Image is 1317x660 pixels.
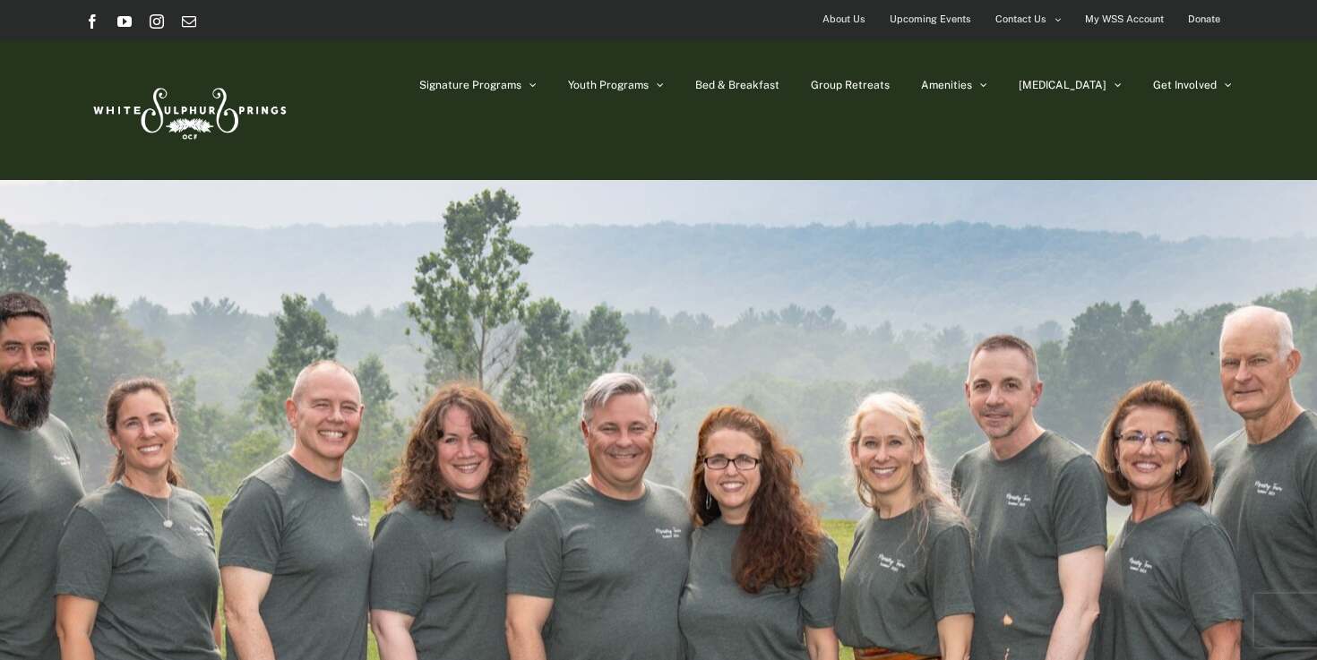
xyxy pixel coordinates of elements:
[182,14,196,29] a: Email
[1153,40,1232,130] a: Get Involved
[568,40,664,130] a: Youth Programs
[419,40,1232,130] nav: Main Menu
[1019,40,1122,130] a: [MEDICAL_DATA]
[1019,80,1106,90] span: [MEDICAL_DATA]
[150,14,164,29] a: Instagram
[995,6,1046,32] span: Contact Us
[921,40,987,130] a: Amenities
[85,14,99,29] a: Facebook
[822,6,865,32] span: About Us
[1153,80,1217,90] span: Get Involved
[921,80,972,90] span: Amenities
[695,80,779,90] span: Bed & Breakfast
[419,40,537,130] a: Signature Programs
[85,68,291,152] img: White Sulphur Springs Logo
[117,14,132,29] a: YouTube
[890,6,971,32] span: Upcoming Events
[1188,6,1220,32] span: Donate
[568,80,649,90] span: Youth Programs
[811,80,890,90] span: Group Retreats
[695,40,779,130] a: Bed & Breakfast
[419,80,521,90] span: Signature Programs
[811,40,890,130] a: Group Retreats
[1085,6,1164,32] span: My WSS Account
